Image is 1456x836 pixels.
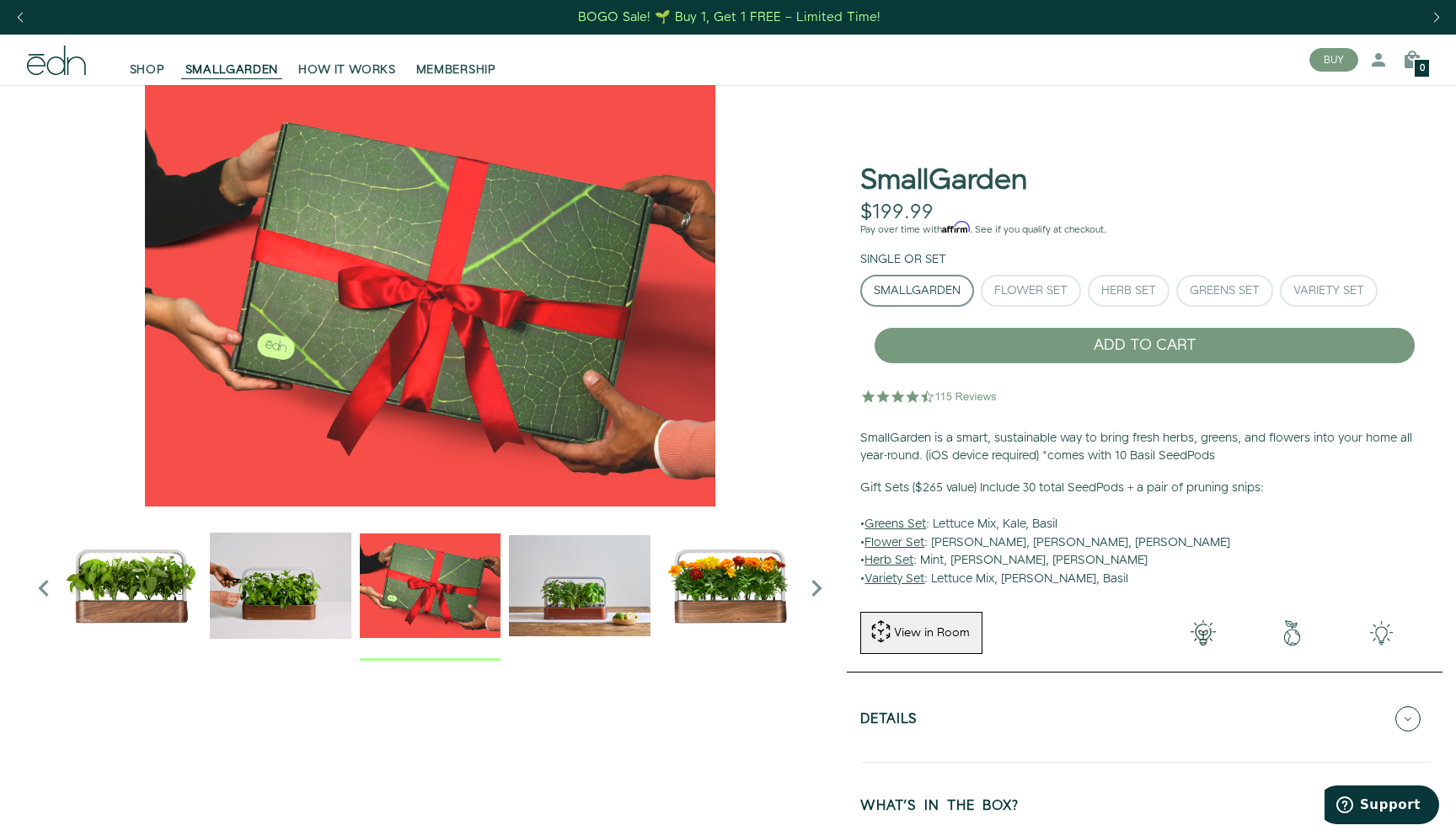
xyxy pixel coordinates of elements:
span: Affirm [942,222,970,233]
div: 5 / 6 [659,515,800,660]
div: BOGO Sale! 🌱 Buy 1, Get 1 FREE – Limited Time! [578,8,881,26]
p: Pay over time with . See if you qualify at checkout. [860,222,1429,238]
div: 3 / 6 [360,515,500,660]
p: • : Lettuce Mix, Kale, Basil • : [PERSON_NAME], [PERSON_NAME], [PERSON_NAME] • : Mint, [PERSON_NA... [860,480,1429,589]
img: EMAILS_-_Holiday_21_PT1_28_9986b34a-7908-4121-b1c1-9595d1e43abe_4096x.png [27,85,833,506]
img: 001-light-bulb.png [1159,620,1248,646]
img: edn-smallgarden-marigold-hero-SLV-2000px_1024x.png [659,515,800,656]
span: HOW IT WORKS [298,62,395,78]
div: Variety Set [1293,285,1364,297]
h5: WHAT'S IN THE BOX? [860,799,1019,818]
i: Next slide [800,571,833,605]
u: Herb Set [864,552,913,569]
div: Herb Set [1101,285,1156,297]
div: Flower Set [994,285,1068,297]
img: green-earth.png [1248,620,1337,646]
iframe: Opens a widget where you can find more information [1325,785,1439,828]
div: 3 / 6 [27,85,833,506]
div: SmallGarden [874,285,961,297]
div: 2 / 6 [210,515,351,660]
p: SmallGarden is a smart, sustainable way to bring fresh herbs, greens, and flowers into your home ... [860,430,1429,466]
h1: SmallGarden [860,165,1027,196]
span: SMALLGARDEN [185,62,279,78]
h5: Details [860,712,918,731]
u: Variety Set [864,571,924,587]
button: ADD TO CART [874,327,1416,364]
span: 0 [1420,64,1425,73]
div: 1 / 6 [61,515,201,660]
u: Greens Set [864,516,926,533]
u: Flower Set [864,534,924,551]
button: WHAT'S IN THE BOX? [860,776,1429,835]
a: SMALLGARDEN [175,41,289,78]
div: Greens Set [1190,285,1260,297]
img: EMAILS_-_Holiday_21_PT1_28_9986b34a-7908-4121-b1c1-9595d1e43abe_1024x.png [360,515,500,656]
img: edn-smallgarden-mixed-herbs-table-product-2000px_1024x.jpg [509,515,650,656]
div: 4 / 6 [509,515,650,660]
button: Greens Set [1176,275,1273,307]
button: Details [860,689,1429,748]
div: $199.99 [860,201,934,225]
span: SHOP [130,62,165,78]
img: edn-smallgarden-tech.png [1337,620,1427,646]
i: Previous slide [27,571,61,605]
button: Flower Set [981,275,1081,307]
img: edn-trim-basil.2021-09-07_14_55_24_1024x.gif [210,515,351,656]
img: Official-EDN-SMALLGARDEN-HERB-HERO-SLV-2000px_1024x.png [61,515,201,656]
button: BUY [1309,48,1358,72]
a: MEMBERSHIP [406,41,506,78]
a: SHOP [120,41,175,78]
a: HOW IT WORKS [288,41,405,78]
div: View in Room [892,624,972,641]
span: MEMBERSHIP [416,62,496,78]
b: Gift Sets ($265 value) Include 30 total SeedPods + a pair of pruning snips: [860,480,1264,496]
button: Variety Set [1280,275,1378,307]
button: SmallGarden [860,275,974,307]
button: Herb Set [1088,275,1170,307]
label: Single or Set [860,251,946,268]
img: 4.5 star rating [860,379,999,413]
a: BOGO Sale! 🌱 Buy 1, Get 1 FREE – Limited Time! [577,4,883,30]
button: View in Room [860,612,982,654]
